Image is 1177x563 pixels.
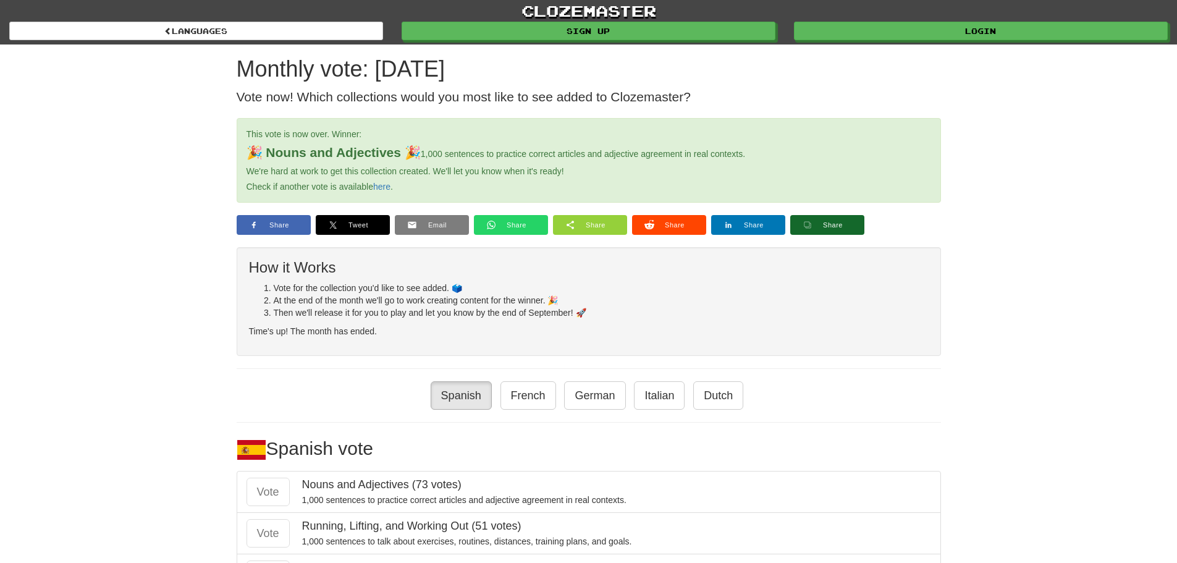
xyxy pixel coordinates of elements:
[693,381,743,410] a: Dutch
[814,215,851,235] span: Share
[261,215,298,235] span: Share
[302,520,632,533] h4: Running, Lifting, and Working Out (51 votes)
[249,260,929,276] h3: How it Works
[302,494,626,506] p: 1,000 sentences to practice correct articles and adjective agreement in real contexts.
[237,88,941,106] p: Vote now! Which collections would you most like to see added to Clozemaster?
[656,215,693,235] span: Share
[500,381,556,410] a: French
[247,145,421,159] span: 🎉 Nouns and Adjectives 🎉
[407,220,417,230] img: email sharing button
[328,220,338,230] img: twitter sharing button
[431,381,492,410] a: Spanish
[247,478,290,506] button: Vote
[644,220,654,230] img: reddit sharing button
[9,22,383,40] a: Languages
[564,381,625,410] a: German
[419,215,456,235] span: Email
[373,182,390,192] a: here
[247,180,931,193] p: Check if another vote is available .
[498,215,535,235] span: Share
[274,307,929,319] li: Then we'll release it for you to play and let you know by the end of September! 🚀
[247,519,290,548] button: Vote
[302,479,626,491] h4: Nouns and Adjectives (73 votes)
[565,220,575,230] img: sharethis sharing button
[247,143,931,162] p: 1,000 sentences to practice correct articles and adjective agreement in real contexts.
[237,435,941,465] h2: Spanish vote
[247,128,931,140] p: This vote is now over. Winner:
[634,381,685,410] a: Italian
[302,536,632,547] p: 1,000 sentences to talk about exercises, routines, distances, training plans, and goals.
[340,215,377,235] span: Tweet
[577,215,614,235] span: Share
[249,325,929,337] p: Time's up! The month has ended.
[274,282,929,294] li: Vote for the collection you'd like to see added. 🗳️
[803,220,812,230] img: copy sharing button
[274,294,929,307] li: At the end of the month we'll go to work creating content for the winner. 🎉
[247,165,931,177] p: We're hard at work to get this collection created. We'll let you know when it's ready!
[402,22,775,40] a: Sign up
[735,215,772,235] span: Share
[237,57,941,82] h1: Monthly vote: [DATE]
[249,220,259,230] img: facebook sharing button
[723,220,733,230] img: linkedin sharing button
[486,220,496,230] img: whatsapp sharing button
[794,22,1168,40] a: Login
